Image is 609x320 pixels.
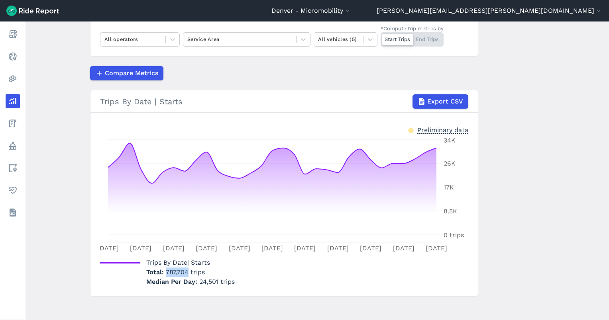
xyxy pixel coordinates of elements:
tspan: [DATE] [97,244,119,252]
tspan: [DATE] [327,244,349,252]
span: 787,704 trips [166,268,205,276]
span: Trips By Date [146,256,187,267]
span: Median Per Day [146,275,199,286]
a: Areas [6,161,20,175]
div: Trips By Date | Starts [100,94,468,109]
div: Preliminary data [417,125,468,134]
span: Total [146,268,166,276]
button: [PERSON_NAME][EMAIL_ADDRESS][PERSON_NAME][DOMAIN_NAME] [377,6,603,16]
a: Health [6,183,20,197]
p: 24,501 trips [146,277,235,287]
a: Realtime [6,49,20,64]
button: Denver - Micromobility [271,6,352,16]
a: Report [6,27,20,41]
tspan: 26K [444,160,456,167]
tspan: [DATE] [426,244,447,252]
tspan: [DATE] [130,244,151,252]
a: Analyze [6,94,20,108]
span: Export CSV [427,97,463,106]
a: Policy [6,139,20,153]
tspan: [DATE] [393,244,415,252]
a: Fees [6,116,20,131]
tspan: 34K [444,137,456,144]
a: Heatmaps [6,72,20,86]
img: Ride Report [6,6,59,16]
button: Export CSV [413,94,468,109]
tspan: [DATE] [163,244,185,252]
tspan: [DATE] [229,244,250,252]
a: Datasets [6,205,20,220]
div: *Compute trip metrics by [381,25,444,32]
span: | Starts [146,259,210,266]
button: Compare Metrics [90,66,163,80]
tspan: 17K [444,183,454,191]
span: Compare Metrics [105,68,158,78]
tspan: 0 trips [444,231,464,239]
tspan: [DATE] [261,244,283,252]
tspan: [DATE] [196,244,217,252]
tspan: [DATE] [360,244,381,252]
tspan: 8.5K [444,207,457,215]
tspan: [DATE] [294,244,316,252]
